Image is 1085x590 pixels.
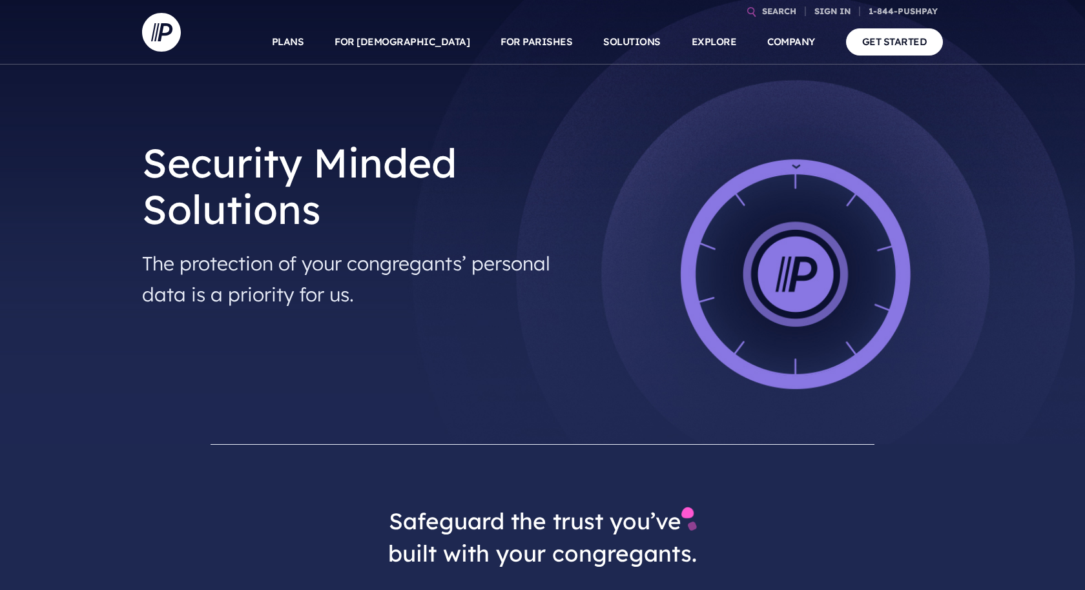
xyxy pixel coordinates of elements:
a: COMPANY [767,19,815,65]
h3: Safeguard the trust you’ve built with your congregants. [211,496,874,579]
a: PLANS [272,19,304,65]
a: FOR PARISHES [501,19,572,65]
a: EXPLORE [692,19,737,65]
a: GET STARTED [846,28,944,55]
a: FOR [DEMOGRAPHIC_DATA] [335,19,470,65]
a: SOLUTIONS [603,19,661,65]
h4: The protection of your congregants’ personal data is a priority for us. [142,243,583,315]
h1: Security Minded Solutions [142,129,583,243]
